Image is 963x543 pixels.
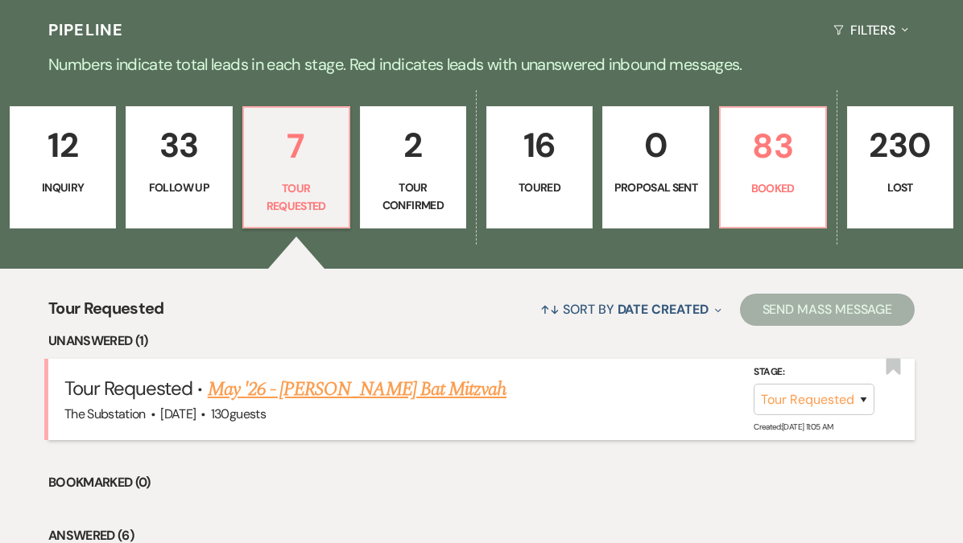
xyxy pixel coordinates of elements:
p: 7 [254,119,339,173]
a: 83Booked [719,106,827,228]
a: 7Tour Requested [242,106,350,228]
p: 2 [370,118,456,172]
a: 33Follow Up [126,106,232,228]
span: [DATE] [160,405,196,422]
p: 12 [20,118,105,172]
p: Inquiry [20,179,105,196]
button: Filters [827,9,915,51]
p: Tour Requested [254,179,339,216]
p: Booked [730,179,816,197]
span: Date Created [618,301,709,318]
p: 0 [613,118,698,172]
label: Stage: [754,364,874,381]
a: May '26 - [PERSON_NAME] Bat Mitzvah [208,375,506,404]
p: 230 [858,118,943,172]
span: Tour Requested [64,376,193,401]
p: 83 [730,119,816,173]
a: 2Tour Confirmed [360,106,466,228]
p: Toured [497,179,582,196]
li: Bookmarked (0) [48,472,915,493]
span: ↑↓ [540,301,560,318]
a: 230Lost [847,106,953,228]
p: 16 [497,118,582,172]
p: 33 [136,118,221,172]
button: Sort By Date Created [534,288,727,331]
h3: Pipeline [48,19,124,41]
span: 130 guests [211,405,266,422]
p: Tour Confirmed [370,179,456,215]
li: Unanswered (1) [48,331,915,352]
a: 16Toured [486,106,593,228]
p: Follow Up [136,179,221,196]
span: Created: [DATE] 11:05 AM [754,422,833,432]
span: Tour Requested [48,296,164,331]
p: Lost [858,179,943,196]
a: 12Inquiry [10,106,116,228]
p: Proposal Sent [613,179,698,196]
span: The Substation [64,405,146,422]
a: 0Proposal Sent [602,106,709,228]
button: Send Mass Message [740,294,915,326]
